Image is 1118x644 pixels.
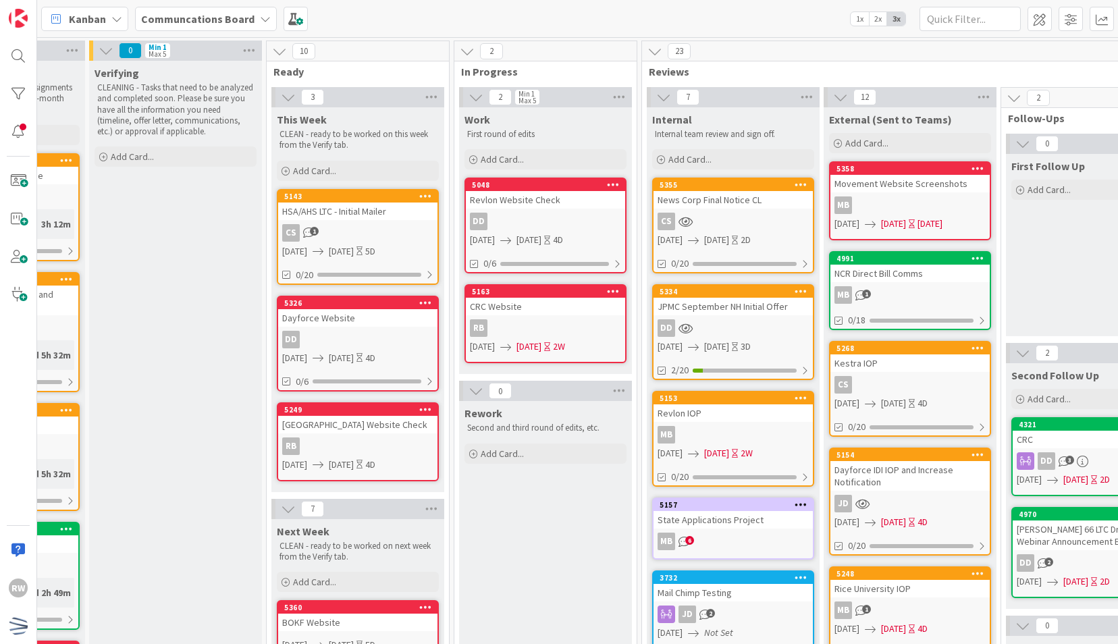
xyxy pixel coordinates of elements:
[836,164,990,173] div: 5358
[1065,456,1074,464] span: 3
[654,213,813,230] div: CS
[862,605,871,614] span: 1
[472,180,625,190] div: 5048
[365,458,375,472] div: 4D
[470,233,495,247] span: [DATE]
[704,340,729,354] span: [DATE]
[654,286,813,315] div: 5334JPMC September NH Initial Offer
[111,151,154,163] span: Add Card...
[466,298,625,315] div: CRC Website
[671,363,689,377] span: 2/20
[881,217,906,231] span: [DATE]
[466,179,625,209] div: 5048Revlon Website Check
[279,129,436,151] p: CLEAN - ready to be worked on this week from the Verify tab.
[830,196,990,214] div: MB
[834,286,852,304] div: MB
[296,268,313,282] span: 0/20
[38,217,74,232] div: 3h 12m
[1036,618,1059,634] span: 0
[466,191,625,209] div: Revlon Website Check
[329,458,354,472] span: [DATE]
[466,213,625,230] div: DD
[461,65,620,78] span: In Progress
[1063,574,1088,589] span: [DATE]
[1028,184,1071,196] span: Add Card...
[917,217,942,231] div: [DATE]
[881,515,906,529] span: [DATE]
[277,113,327,126] span: This Week
[853,89,876,105] span: 12
[917,515,928,529] div: 4D
[9,616,28,635] img: avatar
[658,319,675,337] div: DD
[917,396,928,410] div: 4D
[654,392,813,404] div: 5153
[489,89,512,105] span: 2
[553,233,563,247] div: 4D
[310,227,319,236] span: 1
[655,129,811,140] p: Internal team review and sign off.
[97,82,254,137] p: CLEANING - Tasks that need to be analyzed and completed soon. Please be sure you have all the inf...
[282,437,300,455] div: RB
[862,290,871,298] span: 1
[917,622,928,636] div: 4D
[365,351,375,365] div: 4D
[830,568,990,597] div: 5248Rice University IOP
[704,446,729,460] span: [DATE]
[483,257,496,271] span: 0/6
[278,297,437,309] div: 5326
[660,287,813,296] div: 5334
[830,286,990,304] div: MB
[1017,554,1034,572] div: DD
[654,499,813,511] div: 5157
[293,165,336,177] span: Add Card...
[834,622,859,636] span: [DATE]
[668,43,691,59] span: 23
[489,383,512,399] span: 0
[658,626,683,640] span: [DATE]
[480,43,503,59] span: 2
[472,287,625,296] div: 5163
[1017,574,1042,589] span: [DATE]
[658,446,683,460] span: [DATE]
[654,404,813,422] div: Revlon IOP
[654,572,813,601] div: 3732Mail Chimp Testing
[470,319,487,337] div: RB
[658,233,683,247] span: [DATE]
[834,376,852,394] div: CS
[467,423,624,433] p: Second and third round of edits, etc.
[881,396,906,410] span: [DATE]
[654,179,813,209] div: 5355News Corp Final Notice CL
[1011,369,1099,382] span: Second Follow Up
[466,319,625,337] div: RB
[1017,473,1042,487] span: [DATE]
[830,354,990,372] div: Kestra IOP
[830,252,990,282] div: 4991NCR Direct Bill Comms
[1100,473,1110,487] div: 2D
[1027,90,1050,106] span: 2
[834,515,859,529] span: [DATE]
[830,580,990,597] div: Rice University IOP
[467,129,624,140] p: First round of edits
[881,622,906,636] span: [DATE]
[1044,558,1053,566] span: 2
[678,606,696,623] div: JD
[1063,473,1088,487] span: [DATE]
[277,525,329,538] span: Next Week
[830,163,990,175] div: 5358
[658,426,675,444] div: MB
[851,12,869,26] span: 1x
[654,392,813,422] div: 5153Revlon IOP
[654,606,813,623] div: JD
[516,340,541,354] span: [DATE]
[887,12,905,26] span: 3x
[836,344,990,353] div: 5268
[654,298,813,315] div: JPMC September NH Initial Offer
[141,12,255,26] b: Communcations Board
[278,601,437,631] div: 5360BOKF Website
[830,342,990,354] div: 5268
[834,396,859,410] span: [DATE]
[658,340,683,354] span: [DATE]
[329,351,354,365] span: [DATE]
[278,404,437,416] div: 5249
